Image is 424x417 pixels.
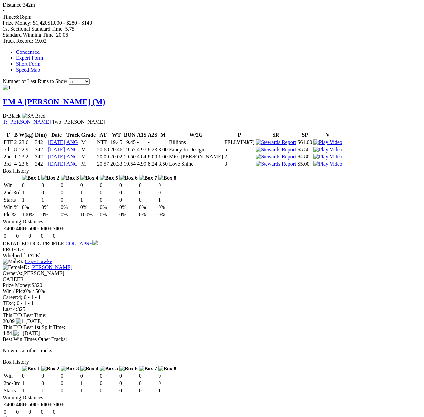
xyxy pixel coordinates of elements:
[169,154,223,160] td: Miss [PERSON_NAME]
[16,225,27,232] th: 400+
[99,204,118,211] td: 0%
[35,154,47,160] td: 342
[48,161,65,167] a: [DATE]
[3,387,21,394] td: Starts
[22,197,41,203] td: 1
[3,26,64,32] span: 1st Sectional Standard Time:
[19,161,34,167] td: 23.6
[139,380,158,387] td: 0
[3,312,47,318] span: This T/D Best Time:
[80,373,99,379] td: 0
[30,264,72,270] a: [PERSON_NAME]
[3,233,15,239] td: 0
[41,182,60,189] td: 0
[3,336,67,342] span: Best Win Times Other Tracks:
[224,154,255,160] td: 2
[3,324,65,330] span: This T/D Best 1st Split Time:
[61,175,79,181] img: Box 3
[148,161,158,167] td: 8.24
[139,387,158,394] td: 0
[80,182,99,189] td: 0
[313,147,342,152] a: View replay
[66,161,78,167] a: ANG
[3,318,15,324] span: 20.09
[148,154,158,160] td: 8.00
[313,154,342,160] img: Play Video
[3,78,67,84] span: Number of Last Runs to Show
[99,197,118,203] td: 0
[3,32,55,38] span: Standard Winning Time:
[3,113,21,119] span: B Black
[313,154,342,159] a: View replay
[3,168,421,174] div: Box History
[3,270,22,276] span: Owner/s:
[41,387,60,394] td: 1
[3,14,15,20] span: Time:
[35,132,47,138] th: D(m)
[97,146,109,153] td: 20.68
[61,366,79,372] img: Box 3
[3,348,421,354] p: No wins at other tracks
[119,189,138,196] td: 0
[3,330,12,336] span: 4.84
[123,161,136,167] td: 19.54
[119,197,138,203] td: 0
[3,359,421,365] div: Box History
[19,139,34,146] td: 23.6
[14,154,18,160] td: 1
[3,409,15,415] td: 0
[3,264,24,270] img: Female
[3,395,421,401] div: Winning Distances
[22,387,41,394] td: 1
[119,211,138,218] td: 0%
[16,49,40,55] a: Condensed
[41,366,59,372] img: Box 2
[16,318,24,324] img: 1
[137,154,147,160] td: 4.84
[158,204,177,211] td: 0%
[60,373,79,379] td: 0
[41,380,60,387] td: 0
[3,282,421,288] div: $320
[137,146,147,153] td: 4.97
[139,211,158,218] td: 0%
[3,154,13,160] td: 2nd
[97,132,109,138] th: AT
[169,161,223,167] td: Love Shine
[139,373,158,379] td: 0
[60,211,79,218] td: 0%
[3,300,11,306] span: TD:
[22,380,41,387] td: 1
[3,20,421,26] div: Prize Money: $1,420
[3,189,21,196] td: 2nd-3rd
[3,300,421,306] div: 4; 0 - 1 - 1
[137,139,147,146] td: -
[3,146,13,153] td: 5th
[3,276,421,282] div: CAREER
[224,161,255,167] td: 3
[313,147,342,153] img: Play Video
[123,146,136,153] td: 19.57
[3,270,421,276] div: [PERSON_NAME]
[119,380,138,387] td: 0
[3,211,21,218] td: Plc %
[22,189,41,196] td: 1
[100,366,118,372] img: Box 5
[99,189,118,196] td: 0
[28,225,40,232] th: 500+
[139,204,158,211] td: 0%
[169,132,223,138] th: W/2G
[60,380,79,387] td: 0
[119,182,138,189] td: 0
[158,154,168,160] td: 1.00
[3,282,32,288] span: Prize Money:
[137,161,147,167] td: 4.99
[60,182,79,189] td: 0
[3,119,51,125] a: T: [PERSON_NAME]
[41,175,59,181] img: Box 2
[40,225,52,232] th: 600+
[224,139,255,146] td: FELLVINJ(7)
[313,161,342,167] img: Play Video
[313,161,342,167] a: View replay
[3,219,421,225] div: Winning Distances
